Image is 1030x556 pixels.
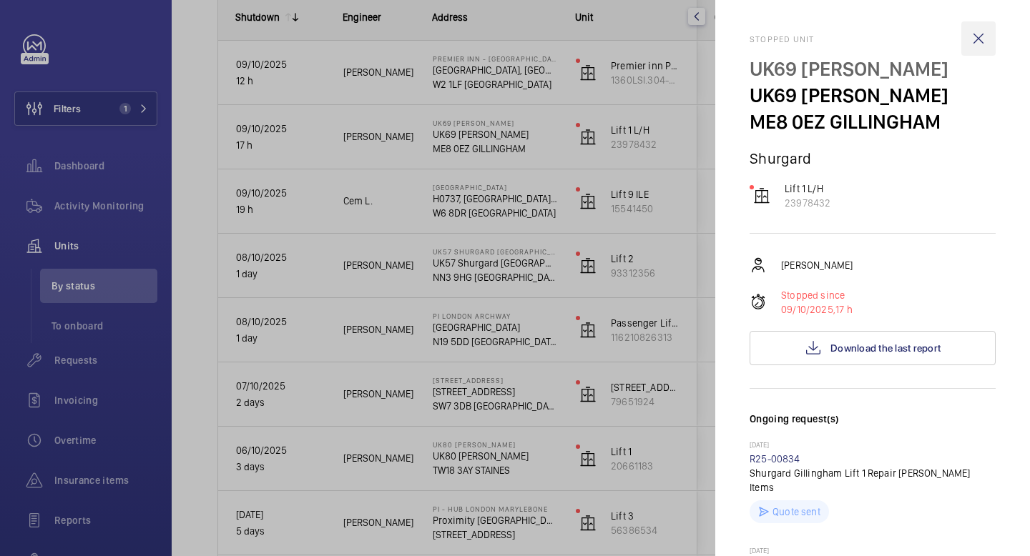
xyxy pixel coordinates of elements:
[785,182,830,196] p: Lift 1 L/H
[750,109,996,135] p: ME8 0EZ GILLINGHAM
[753,187,770,204] img: elevator.svg
[750,34,996,44] h2: Stopped unit
[750,82,996,109] p: UK69 [PERSON_NAME]
[750,412,996,440] h3: Ongoing request(s)
[750,440,996,452] p: [DATE]
[750,56,996,82] p: UK69 [PERSON_NAME]
[781,288,853,302] p: Stopped since
[750,149,996,167] p: Shurgard
[781,304,835,315] span: 09/10/2025,
[781,302,853,317] p: 17 h
[772,505,820,519] p: Quote sent
[785,196,830,210] p: 23978432
[781,258,853,272] p: [PERSON_NAME]
[750,453,800,465] a: R25-00834
[830,342,941,354] span: Download the last report
[750,331,996,365] button: Download the last report
[750,466,996,495] p: Shurgard Gillingham Lift 1 Repair [PERSON_NAME] Items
